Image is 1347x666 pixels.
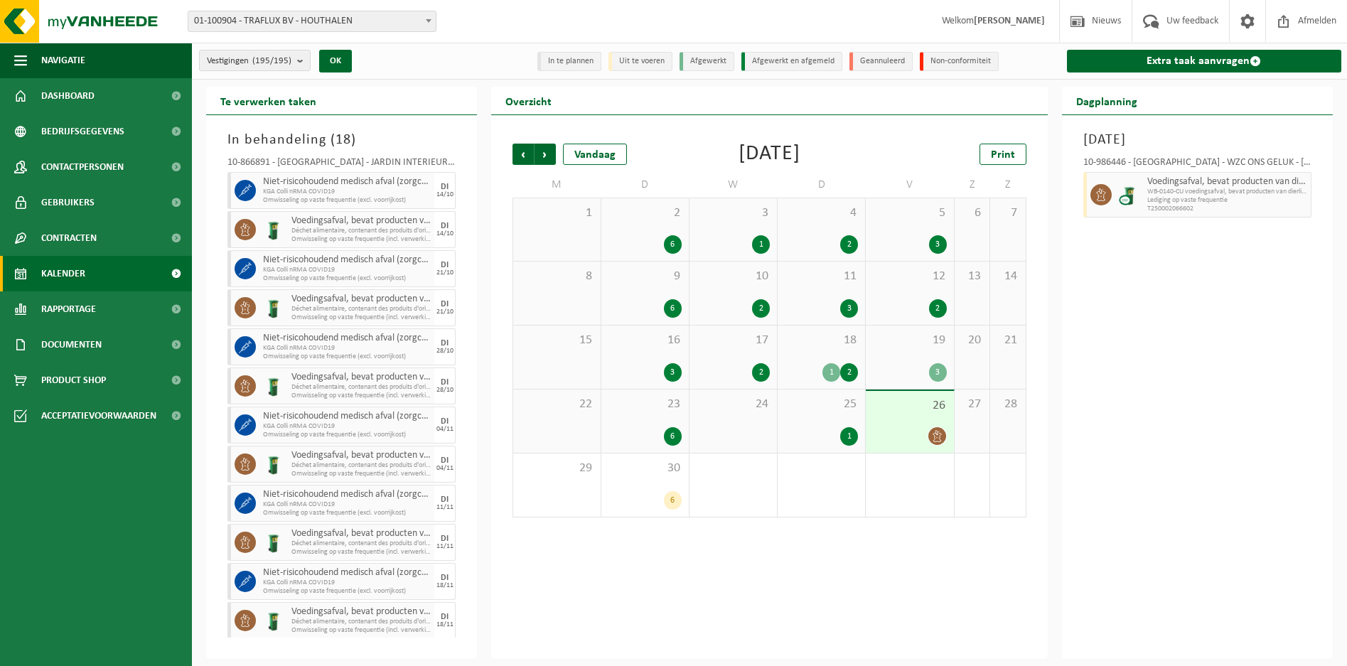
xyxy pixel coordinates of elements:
[990,172,1026,198] td: Z
[436,543,454,550] div: 11/11
[441,574,449,582] div: DI
[441,456,449,465] div: DI
[563,144,627,165] div: Vandaag
[41,114,124,149] span: Bedrijfsgegevens
[227,129,456,151] h3: In behandeling ( )
[263,219,284,240] img: WB-0120-HPE-GN-01
[263,411,431,422] span: Niet-risicohoudend medisch afval (zorgcentra)
[263,431,431,439] span: Omwisseling op vaste frequentie (excl. voorrijkost)
[822,363,840,382] div: 1
[291,372,431,383] span: Voedingsafval, bevat producten van dierlijke oorsprong, onverpakt, categorie 3
[436,621,454,628] div: 18/11
[206,87,331,114] h2: Te verwerken taken
[263,344,431,353] span: KGA Colli nRMA COVID19
[436,348,454,355] div: 28/10
[1083,158,1311,172] div: 10-986446 - [GEOGRAPHIC_DATA] - WZC ONS GELUK - [GEOGRAPHIC_DATA]
[441,417,449,426] div: DI
[263,333,431,344] span: Niet-risicohoudend medisch afval (zorgcentra)
[608,397,682,412] span: 23
[188,11,436,32] span: 01-100904 - TRAFLUX BV - HOUTHALEN
[436,582,454,589] div: 18/11
[866,172,954,198] td: V
[441,183,449,191] div: DI
[227,158,456,172] div: 10-866891 - [GEOGRAPHIC_DATA] - JARDIN INTÉRIEUR ([GEOGRAPHIC_DATA]) - [GEOGRAPHIC_DATA]
[997,333,1019,348] span: 21
[41,291,96,327] span: Rapportage
[1147,205,1307,213] span: T250002066602
[697,269,770,284] span: 10
[752,299,770,318] div: 2
[291,548,431,557] span: Omwisseling op vaste frequentie (incl. verwerking)
[1147,188,1307,196] span: WB-0140-CU voedingsafval, bevat producten van dierlijke oors
[263,532,284,553] img: WB-0120-HPE-GN-01
[697,397,770,412] span: 24
[697,333,770,348] span: 17
[436,504,454,511] div: 11/11
[664,363,682,382] div: 3
[263,587,431,596] span: Omwisseling op vaste frequentie (excl. voorrijkost)
[436,465,454,472] div: 04/11
[785,333,858,348] span: 18
[962,269,983,284] span: 13
[997,397,1019,412] span: 28
[291,305,431,313] span: Déchet alimentaire, contenant des produits d'origine animale
[991,149,1015,161] span: Print
[520,205,593,221] span: 1
[263,176,431,188] span: Niet-risicohoudend medisch afval (zorgcentra)
[291,626,431,635] span: Omwisseling op vaste frequentie (incl. verwerking)
[41,327,102,362] span: Documenten
[1083,129,1311,151] h3: [DATE]
[291,294,431,305] span: Voedingsafval, bevat producten van dierlijke oorsprong, onverpakt, categorie 3
[441,300,449,308] div: DI
[520,269,593,284] span: 8
[1147,176,1307,188] span: Voedingsafval, bevat producten van dierlijke oorsprong, onverpakt, categorie 3
[41,256,85,291] span: Kalender
[441,339,449,348] div: DI
[849,52,913,71] li: Geannuleerd
[778,172,866,198] td: D
[535,144,556,165] span: Volgende
[263,453,284,475] img: WB-0120-HPE-GN-01
[608,205,682,221] span: 2
[263,196,431,205] span: Omwisseling op vaste frequentie (excl. voorrijkost)
[840,427,858,446] div: 1
[512,144,534,165] span: Vorige
[680,52,734,71] li: Afgewerkt
[840,235,858,254] div: 2
[291,227,431,235] span: Déchet alimentaire, contenant des produits d'origine animale
[689,172,778,198] td: W
[1067,50,1341,72] a: Extra taak aanvragen
[263,188,431,196] span: KGA Colli nRMA COVID19
[962,333,983,348] span: 20
[739,144,800,165] div: [DATE]
[263,610,284,631] img: WB-0120-HPE-GN-01
[980,144,1026,165] a: Print
[974,16,1045,26] strong: [PERSON_NAME]
[1062,87,1152,114] h2: Dagplanning
[41,43,85,78] span: Navigatie
[336,133,351,147] span: 18
[840,299,858,318] div: 3
[263,579,431,587] span: KGA Colli nRMA COVID19
[608,461,682,476] span: 30
[520,397,593,412] span: 22
[291,392,431,400] span: Omwisseling op vaste frequentie (incl. verwerking)
[520,333,593,348] span: 15
[1147,196,1307,205] span: Lediging op vaste frequentie
[263,266,431,274] span: KGA Colli nRMA COVID19
[291,618,431,626] span: Déchet alimentaire, contenant des produits d'origine animale
[436,230,454,237] div: 14/10
[199,50,311,71] button: Vestigingen(195/195)
[697,205,770,221] span: 3
[608,333,682,348] span: 16
[608,52,672,71] li: Uit te voeren
[263,489,431,500] span: Niet-risicohoudend medisch afval (zorgcentra)
[41,362,106,398] span: Product Shop
[441,378,449,387] div: DI
[929,363,947,382] div: 3
[997,205,1019,221] span: 7
[873,269,946,284] span: 12
[188,11,436,31] span: 01-100904 - TRAFLUX BV - HOUTHALEN
[752,235,770,254] div: 1
[263,254,431,266] span: Niet-risicohoudend medisch afval (zorgcentra)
